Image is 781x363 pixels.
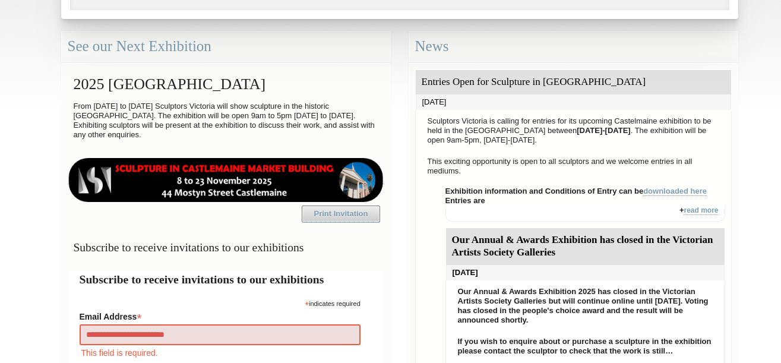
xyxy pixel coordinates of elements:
[422,113,725,148] p: Sculptors Victoria is calling for entries for its upcoming Castelmaine exhibition to be held in t...
[80,271,372,288] h2: Subscribe to receive invitations to our exhibitions
[68,158,384,202] img: castlemaine-ldrbd25v2.png
[80,308,361,323] label: Email Address
[416,70,731,94] div: Entries Open for Sculpture in [GEOGRAPHIC_DATA]
[68,99,384,143] p: From [DATE] to [DATE] Sculptors Victoria will show sculpture in the historic [GEOGRAPHIC_DATA]. T...
[68,236,384,259] h3: Subscribe to receive invitations to our exhibitions
[643,187,707,196] a: downloaded here
[302,206,380,222] a: Print Invitation
[80,297,361,308] div: indicates required
[452,334,719,359] p: If you wish to enquire about or purchase a sculpture in the exhibition please contact the sculpto...
[446,265,725,280] div: [DATE]
[80,346,361,359] div: This field is required.
[684,206,718,215] a: read more
[61,31,391,62] div: See our Next Exhibition
[68,70,384,99] h2: 2025 [GEOGRAPHIC_DATA]
[416,94,731,110] div: [DATE]
[422,154,725,179] p: This exciting opportunity is open to all sculptors and we welcome entries in all mediums.
[452,284,719,328] p: Our Annual & Awards Exhibition 2025 has closed in the Victorian Artists Society Galleries but wil...
[445,206,725,222] div: +
[409,31,738,62] div: News
[577,126,631,135] strong: [DATE]-[DATE]
[446,228,725,265] div: Our Annual & Awards Exhibition has closed in the Victorian Artists Society Galleries
[445,187,707,196] strong: Exhibition information and Conditions of Entry can be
